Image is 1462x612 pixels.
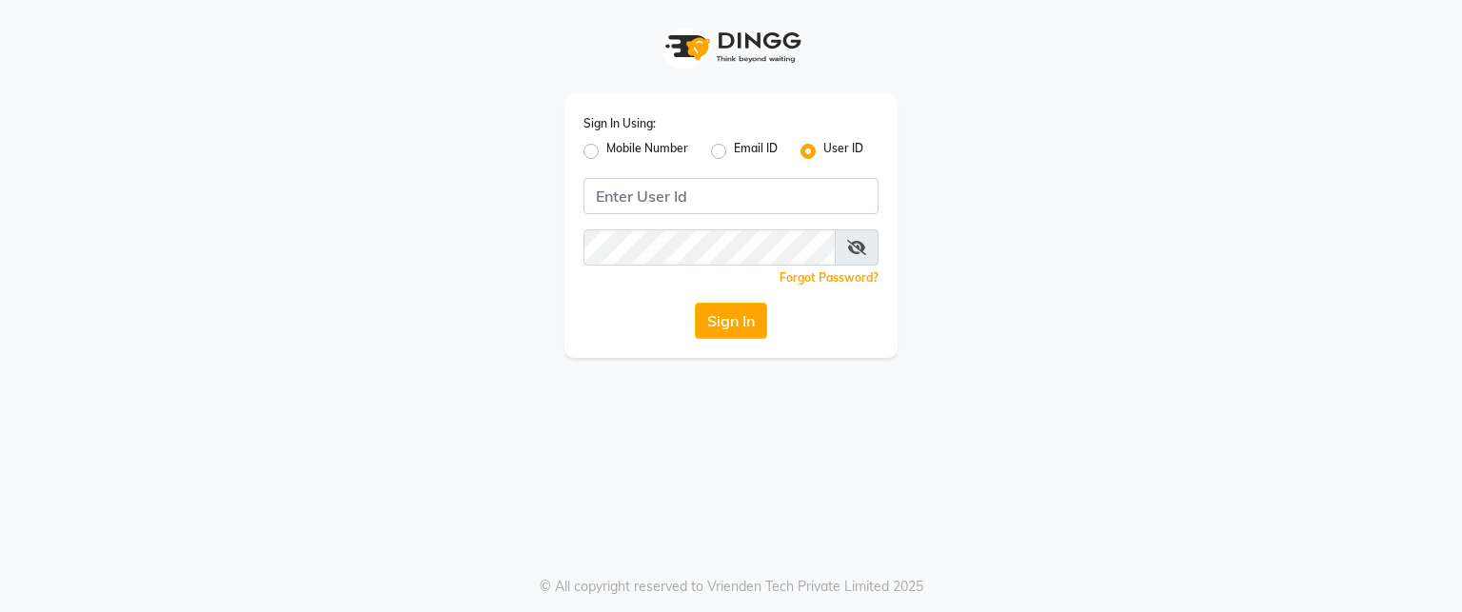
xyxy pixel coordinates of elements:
[583,229,836,266] input: Username
[655,19,807,75] img: logo1.svg
[583,178,879,214] input: Username
[780,270,879,285] a: Forgot Password?
[734,140,778,163] label: Email ID
[823,140,863,163] label: User ID
[606,140,688,163] label: Mobile Number
[583,115,656,132] label: Sign In Using:
[695,303,767,339] button: Sign In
